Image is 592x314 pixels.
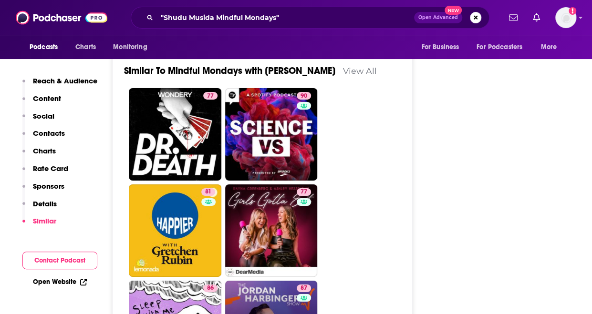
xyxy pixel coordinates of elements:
a: 77 [129,88,221,181]
span: For Podcasters [477,41,522,54]
button: open menu [23,38,70,56]
button: Reach & Audience [22,76,97,94]
button: Details [22,199,57,217]
button: Charts [22,146,56,164]
button: Content [22,94,61,111]
p: Similar [33,216,56,225]
button: open menu [534,38,569,56]
a: 90 [297,92,311,100]
a: 77 [297,188,311,196]
button: Contact Podcast [22,252,97,269]
p: Content [33,94,61,103]
a: 90 [225,88,318,181]
span: 90 [301,91,307,101]
a: 86 [203,284,218,292]
p: Sponsors [33,182,64,191]
p: Charts [33,146,56,155]
button: open menu [470,38,536,56]
a: Show notifications dropdown [505,10,521,26]
button: Rate Card [22,164,68,182]
span: 77 [301,187,307,197]
span: 87 [301,284,307,293]
div: Search podcasts, credits, & more... [131,7,489,29]
button: Open AdvancedNew [414,12,462,23]
a: View All [343,66,377,76]
p: Contacts [33,129,65,138]
input: Search podcasts, credits, & more... [157,10,414,25]
span: 86 [207,284,214,293]
span: 81 [205,187,211,197]
img: Podchaser - Follow, Share and Rate Podcasts [16,9,107,27]
button: Similar [22,216,56,234]
span: Open Advanced [418,15,458,20]
button: Contacts [22,129,65,146]
p: Reach & Audience [33,76,97,85]
p: Social [33,111,54,121]
button: open menu [106,38,159,56]
a: Similar To Mindful Mondays with [PERSON_NAME] [124,65,335,77]
a: Show notifications dropdown [529,10,544,26]
span: Podcasts [30,41,58,54]
span: Monitoring [113,41,147,54]
a: 77 [203,92,218,100]
svg: Add a profile image [569,7,576,15]
span: New [445,6,462,15]
span: Logged in as esmith_bg [555,7,576,28]
a: 81 [129,184,221,277]
a: 87 [297,284,311,292]
p: Rate Card [33,164,68,173]
a: Charts [69,38,102,56]
a: Open Website [33,278,87,286]
button: Social [22,111,54,129]
a: 81 [201,188,215,196]
p: Details [33,199,57,208]
span: More [541,41,557,54]
button: Show profile menu [555,7,576,28]
a: 77 [225,184,318,277]
button: open menu [415,38,471,56]
button: Sponsors [22,182,64,199]
span: For Business [421,41,459,54]
span: 77 [207,91,214,101]
img: User Profile [555,7,576,28]
span: Charts [75,41,96,54]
